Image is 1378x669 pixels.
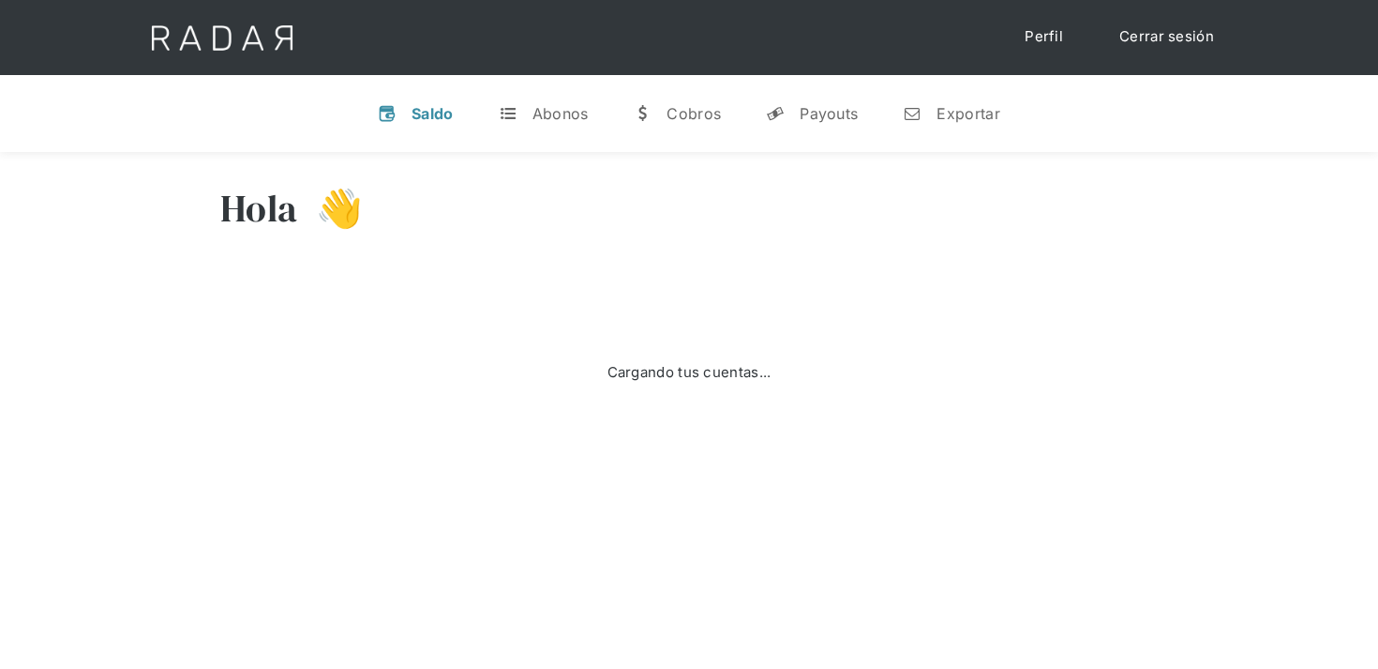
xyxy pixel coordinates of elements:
div: w [633,104,652,123]
div: t [499,104,517,123]
h3: 👋 [297,185,363,232]
a: Perfil [1006,19,1082,55]
div: n [903,104,921,123]
div: Payouts [800,104,858,123]
div: Abonos [532,104,589,123]
div: y [766,104,785,123]
h3: Hola [220,185,297,232]
div: Cargando tus cuentas... [607,362,771,384]
div: Exportar [936,104,999,123]
div: v [378,104,397,123]
a: Cerrar sesión [1101,19,1233,55]
div: Saldo [412,104,454,123]
div: Cobros [667,104,721,123]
